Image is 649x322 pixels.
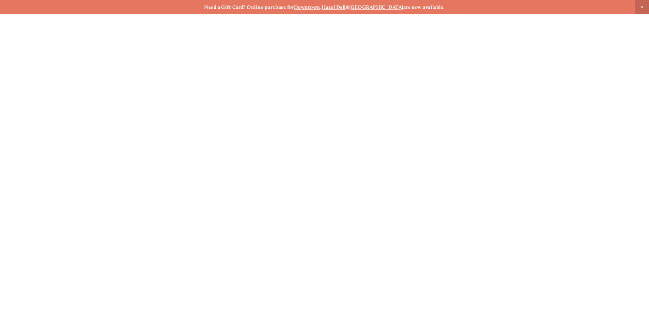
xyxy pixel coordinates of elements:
[204,4,294,10] strong: Need a Gift Card? Online purchase for
[403,4,445,10] strong: are now available.
[320,4,322,10] strong: ,
[346,4,349,10] strong: &
[294,4,320,10] a: Downtown
[322,4,346,10] a: Hazel Dell
[349,4,403,10] a: [GEOGRAPHIC_DATA]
